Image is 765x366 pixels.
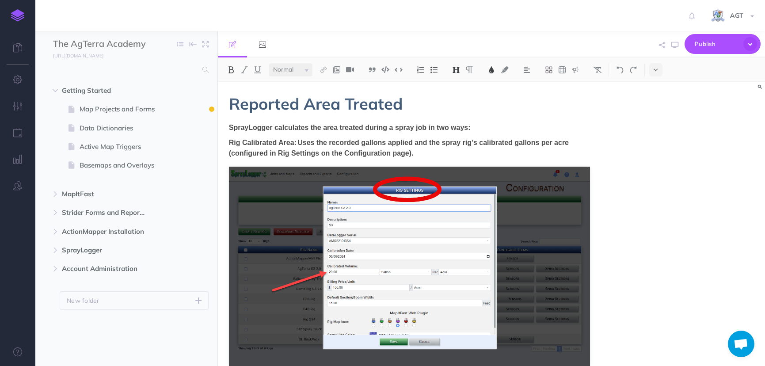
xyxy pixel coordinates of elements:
span: Strider Forms and Reports [62,207,153,218]
button: New folder [60,291,209,310]
img: Paragraph button [465,66,473,73]
span: ActionMapper Installation [62,226,153,237]
input: Search [53,62,197,78]
span: Getting Started [62,85,153,96]
img: Callout dropdown menu button [571,66,579,73]
img: Unordered list button [430,66,438,73]
img: Blockquote button [368,66,376,73]
span: Map Projects and Forms [80,104,164,114]
img: Link button [320,66,327,73]
span: Reported Area Treated [229,94,403,114]
img: Underline button [254,66,262,73]
span: Data Dictionaries [80,123,164,133]
img: Inline code button [395,66,403,73]
img: iCxL6hB4gPtK36lnwjqkK90dLekSAv8p9JC67nPZ.png [710,8,726,24]
img: AG8d43xNBFluYZXUhUrI.png [229,167,590,366]
p: New folder [67,296,99,305]
span: MapItFast [62,189,153,199]
img: Bold button [227,66,235,73]
input: Documentation Name [53,38,157,51]
img: logo-mark.svg [11,9,24,22]
img: Clear styles button [594,66,601,73]
img: Add image button [333,66,341,73]
a: [URL][DOMAIN_NAME] [35,51,112,60]
img: Undo [616,66,624,73]
a: Open chat [728,331,754,357]
span: Account Administration [62,263,153,274]
img: Headings dropdown button [452,66,460,73]
span: SprayLogger [62,245,153,255]
img: Code block button [381,66,389,73]
span: Rig Calibrated Area: Uses the recorded gallons applied and the spray rig’s calibrated gallons per... [229,139,569,157]
span: Publish [695,37,739,51]
span: Basemaps and Overlays [80,160,164,171]
img: Text background color button [501,66,509,73]
span: SprayLogger calculates the area treated during a spray job in two ways: [229,124,471,131]
img: Text color button [487,66,495,73]
img: Redo [629,66,637,73]
img: Create table button [558,66,566,73]
span: AGT [726,11,748,19]
img: Alignment dropdown menu button [523,66,531,73]
small: [URL][DOMAIN_NAME] [53,53,103,59]
span: Active Map Triggers [80,141,164,152]
img: Ordered list button [417,66,425,73]
button: Publish [685,34,761,54]
img: Italic button [240,66,248,73]
img: Add video button [346,66,354,73]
